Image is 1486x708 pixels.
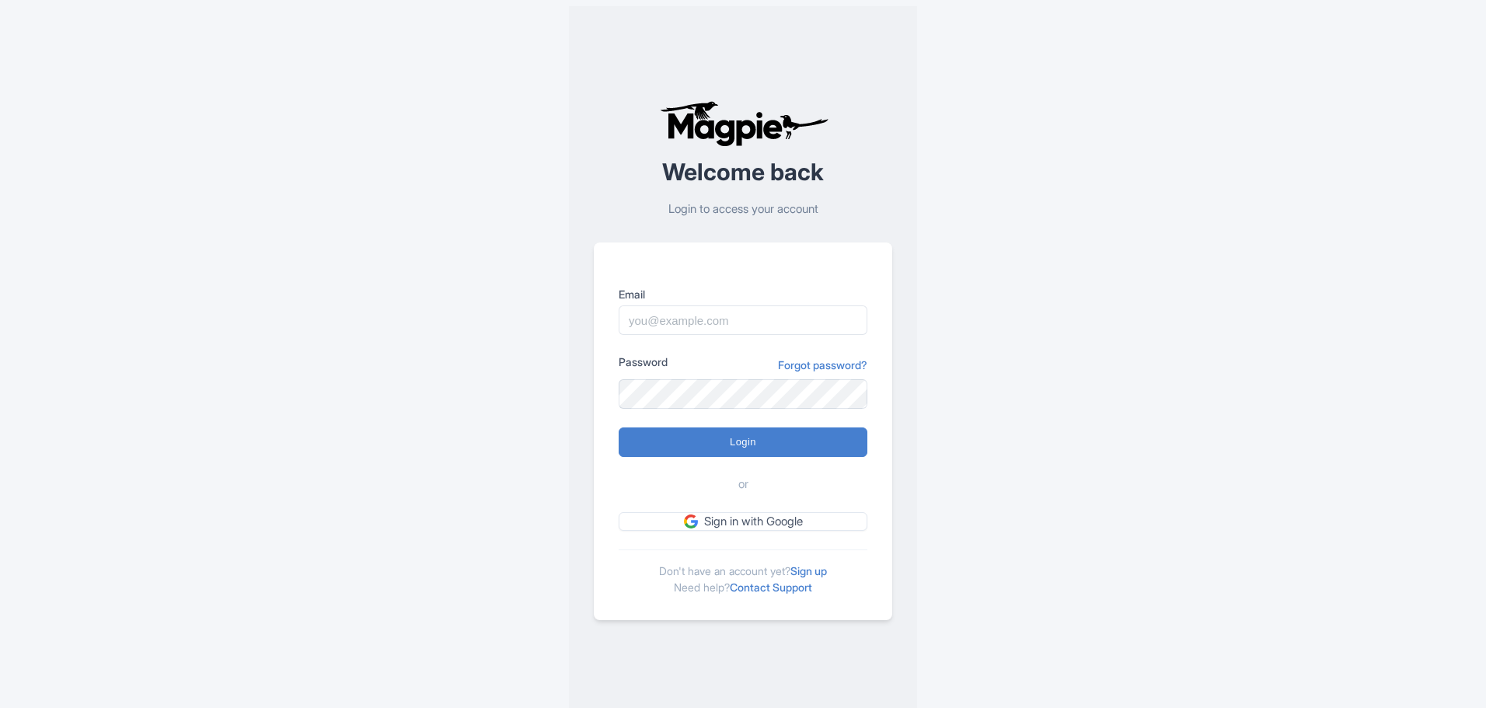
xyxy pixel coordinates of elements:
[656,100,831,147] img: logo-ab69f6fb50320c5b225c76a69d11143b.png
[619,512,867,532] a: Sign in with Google
[594,159,892,185] h2: Welcome back
[619,286,867,302] label: Email
[594,201,892,218] p: Login to access your account
[684,514,698,528] img: google.svg
[619,549,867,595] div: Don't have an account yet? Need help?
[778,357,867,373] a: Forgot password?
[619,305,867,335] input: you@example.com
[738,476,748,494] span: or
[619,427,867,457] input: Login
[619,354,668,370] label: Password
[730,581,812,594] a: Contact Support
[790,564,827,577] a: Sign up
